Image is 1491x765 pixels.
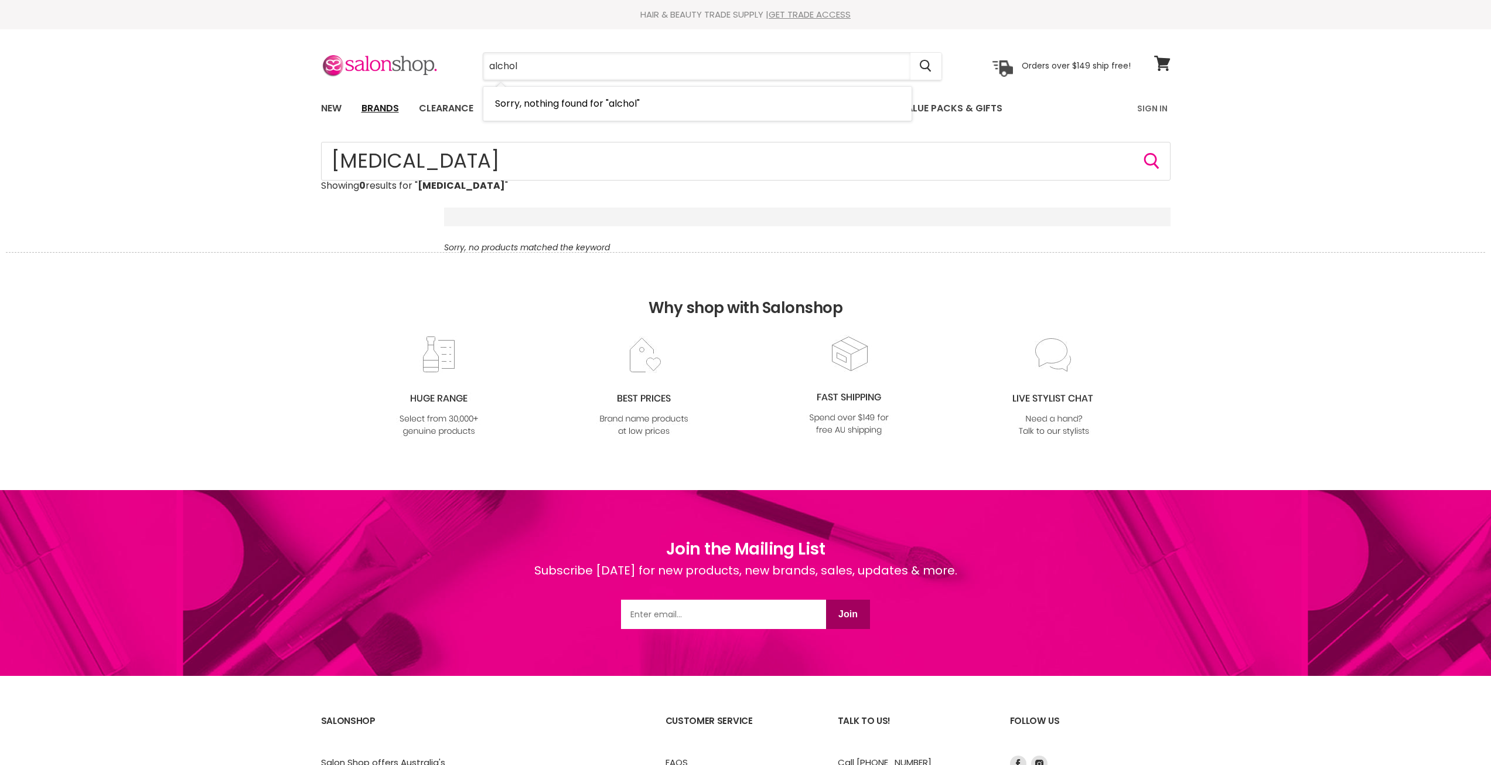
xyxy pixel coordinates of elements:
button: Search [910,53,941,80]
h2: Customer Service [666,706,814,755]
img: range2_8cf790d4-220e-469f-917d-a18fed3854b6.jpg [391,336,486,438]
h2: Follow us [1010,706,1171,755]
h1: Join the Mailing List [534,537,957,562]
form: Product [321,142,1171,181]
em: Sorry, no products matched the keyword [444,242,610,253]
img: fast.jpg [801,335,896,437]
div: Subscribe [DATE] for new products, new brands, sales, updates & more. [534,562,957,600]
a: New [312,96,350,121]
div: HAIR & BEAUTY TRADE SUPPLY | [306,9,1185,21]
a: GET TRADE ACCESS [769,8,851,21]
img: chat_c0a1c8f7-3133-4fc6-855f-7264552747f6.jpg [1006,336,1101,438]
ul: Main menu [312,91,1071,125]
nav: Main [306,91,1185,125]
p: Orders over $149 ship free! [1022,60,1131,71]
input: Email [621,600,826,629]
h2: Talk to us! [838,706,987,755]
button: Search [1142,152,1161,171]
span: Sorry, nothing found for "alchol" [495,97,640,110]
strong: 0 [359,179,366,192]
li: No Results [483,87,912,121]
a: Brands [353,96,408,121]
input: Search [321,142,1171,181]
a: Value Packs & Gifts [891,96,1011,121]
a: Clearance [410,96,482,121]
img: prices.jpg [596,336,691,438]
button: Join [826,600,870,629]
strong: [MEDICAL_DATA] [418,179,505,192]
form: Product [483,52,942,80]
p: Showing results for " " [321,181,1171,191]
h2: SalonShop [321,706,470,755]
a: Sign In [1130,96,1175,121]
input: Search [483,53,910,80]
h2: Why shop with Salonshop [6,252,1485,335]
